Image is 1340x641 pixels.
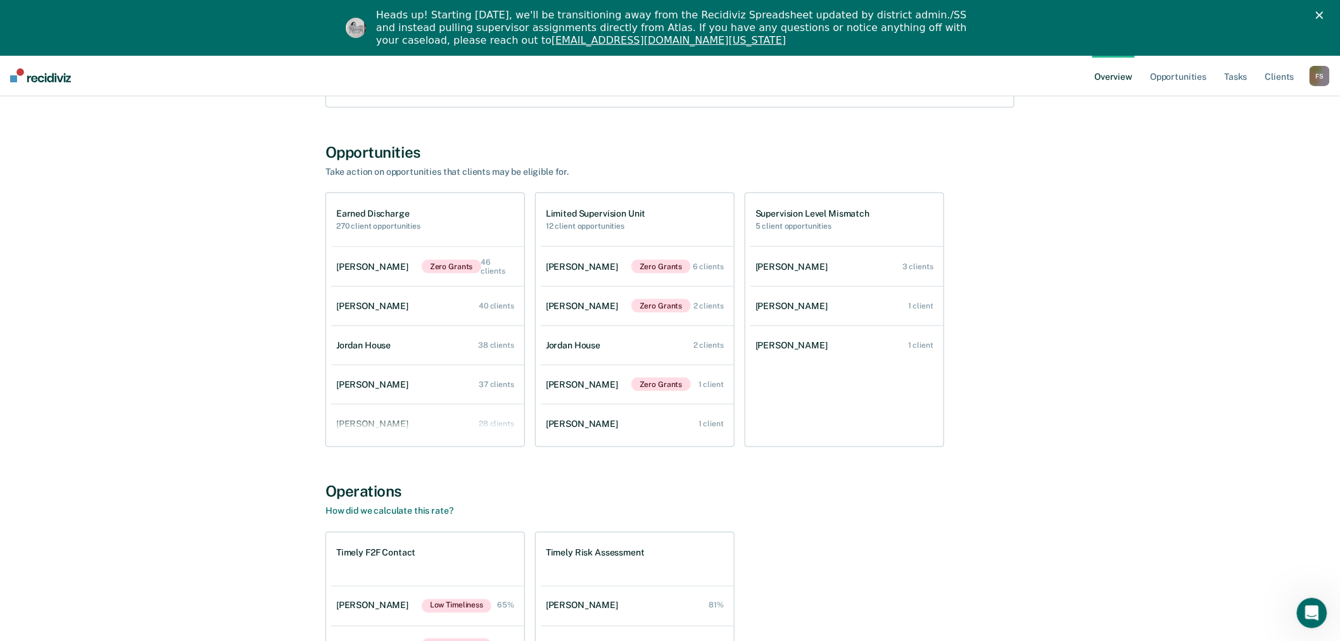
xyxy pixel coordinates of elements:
[546,548,645,559] h1: Timely Risk Assessment
[331,288,524,324] a: [PERSON_NAME] 40 clients
[541,327,734,364] a: Jordan House 2 clients
[546,419,623,429] div: [PERSON_NAME]
[326,506,453,516] a: How did we calculate this rate?
[336,222,420,231] h2: 270 client opportunities
[1147,55,1209,96] a: Opportunities
[331,245,524,289] a: [PERSON_NAME]Zero Grants 46 clients
[336,379,414,390] div: [PERSON_NAME]
[546,600,623,611] div: [PERSON_NAME]
[479,301,514,310] div: 40 clients
[693,262,724,271] div: 6 clients
[546,379,623,390] div: [PERSON_NAME]
[346,18,366,38] img: Profile image for Kim
[755,222,869,231] h2: 5 client opportunities
[1310,66,1330,86] div: F S
[546,222,646,231] h2: 12 client opportunities
[631,378,691,391] span: Zero Grants
[479,419,514,428] div: 28 clients
[541,406,734,442] a: [PERSON_NAME] 1 client
[326,143,1014,162] div: Opportunities
[331,587,524,626] a: [PERSON_NAME]Low Timeliness 65%
[908,301,933,310] div: 1 client
[336,419,414,429] div: [PERSON_NAME]
[709,601,724,610] div: 81%
[755,340,833,351] div: [PERSON_NAME]
[541,286,734,326] a: [PERSON_NAME]Zero Grants 2 clients
[1310,66,1330,86] button: FS
[1263,55,1297,96] a: Clients
[326,483,1014,501] div: Operations
[546,208,646,219] h1: Limited Supervision Unit
[902,262,933,271] div: 3 clients
[331,367,524,403] a: [PERSON_NAME] 37 clients
[1092,55,1135,96] a: Overview
[755,208,869,219] h1: Supervision Level Mismatch
[541,588,734,624] a: [PERSON_NAME] 81%
[336,208,420,219] h1: Earned Discharge
[336,262,414,272] div: [PERSON_NAME]
[479,380,514,389] div: 37 clients
[326,167,769,177] div: Take action on opportunities that clients may be eligible for.
[693,341,724,350] div: 2 clients
[336,548,415,559] h1: Timely F2F Contact
[422,260,481,274] span: Zero Grants
[755,301,833,312] div: [PERSON_NAME]
[698,380,724,389] div: 1 client
[331,327,524,364] a: Jordan House 38 clients
[478,341,514,350] div: 38 clients
[755,262,833,272] div: [PERSON_NAME]
[908,341,933,350] div: 1 client
[336,340,396,351] div: Jordan House
[750,327,944,364] a: [PERSON_NAME] 1 client
[331,406,524,442] a: [PERSON_NAME] 28 clients
[10,68,71,82] img: Recidiviz
[631,260,691,274] span: Zero Grants
[546,340,605,351] div: Jordan House
[336,301,414,312] div: [PERSON_NAME]
[546,301,623,312] div: [PERSON_NAME]
[1297,598,1327,628] iframe: Intercom live chat
[336,600,414,611] div: [PERSON_NAME]
[497,601,514,610] div: 65%
[541,365,734,404] a: [PERSON_NAME]Zero Grants 1 client
[631,299,691,313] span: Zero Grants
[1316,11,1329,19] div: Close
[376,9,974,47] div: Heads up! Starting [DATE], we'll be transitioning away from the Recidiviz Spreadsheet updated by ...
[422,599,491,613] span: Low Timeliness
[698,419,724,428] div: 1 client
[693,301,724,310] div: 2 clients
[481,258,514,276] div: 46 clients
[750,249,944,285] a: [PERSON_NAME] 3 clients
[541,247,734,286] a: [PERSON_NAME]Zero Grants 6 clients
[552,34,786,46] a: [EMAIL_ADDRESS][DOMAIN_NAME][US_STATE]
[750,288,944,324] a: [PERSON_NAME] 1 client
[546,262,623,272] div: [PERSON_NAME]
[1222,55,1250,96] a: Tasks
